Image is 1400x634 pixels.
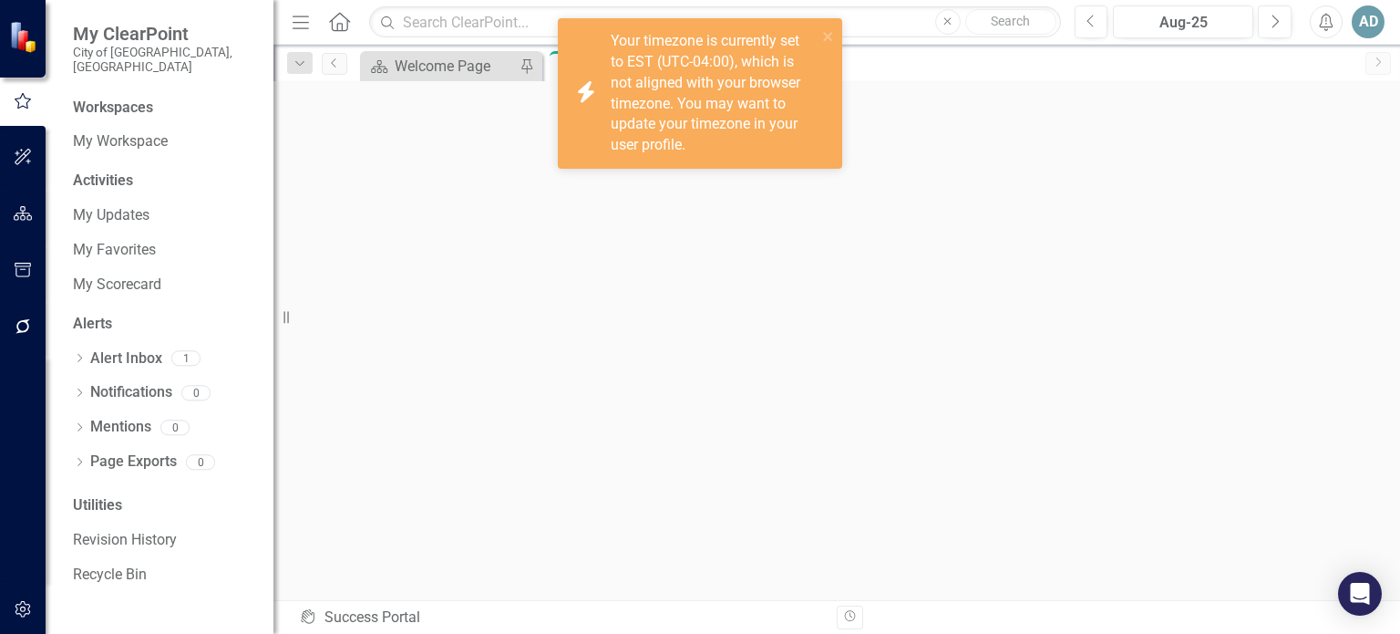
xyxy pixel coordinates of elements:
small: City of [GEOGRAPHIC_DATA], [GEOGRAPHIC_DATA] [73,45,255,75]
a: Mentions [90,417,151,438]
button: close [822,26,835,47]
div: Your timezone is currently set to EST (UTC-04:00), which is not aligned with your browser timezon... [611,31,817,156]
a: My Scorecard [73,275,255,296]
button: Search [965,9,1056,35]
a: Alert Inbox [90,348,162,369]
a: Revision History [73,530,255,551]
a: Notifications [90,382,172,403]
div: 0 [160,420,190,435]
div: 0 [186,454,215,470]
div: Welcome Page [395,55,515,78]
div: Alerts [73,314,255,335]
a: My Updates [73,205,255,226]
div: Success Portal [299,608,823,629]
div: Open Intercom Messenger [1338,572,1382,616]
a: Page Exports [90,452,177,473]
div: Workspaces [73,98,153,119]
span: Search [991,14,1030,28]
img: ClearPoint Strategy [8,19,42,53]
input: Search ClearPoint... [369,6,1060,38]
a: My Favorites [73,240,255,261]
div: Aug-25 [1119,12,1247,34]
a: My Workspace [73,131,255,152]
a: Recycle Bin [73,565,255,586]
div: Activities [73,171,255,192]
button: AD [1352,5,1385,38]
span: My ClearPoint [73,23,255,45]
button: Aug-25 [1113,5,1253,38]
div: 0 [181,385,211,400]
div: 1 [171,351,201,367]
div: Utilities [73,495,255,516]
a: Welcome Page [365,55,515,78]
